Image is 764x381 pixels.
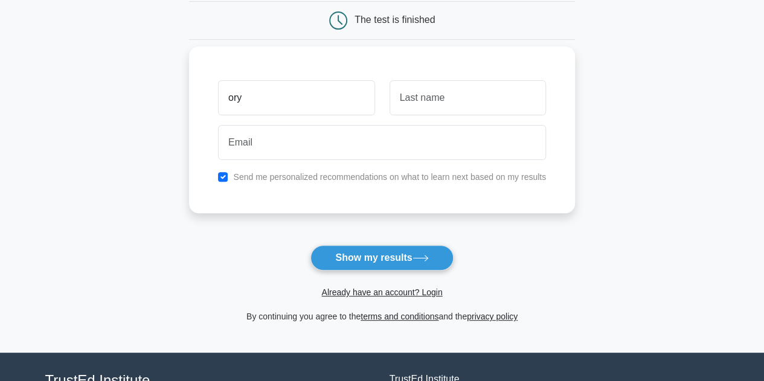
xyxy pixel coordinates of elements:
input: First name [218,80,374,115]
input: Email [218,125,546,160]
a: Already have an account? Login [321,287,442,297]
a: privacy policy [467,312,518,321]
button: Show my results [310,245,453,271]
label: Send me personalized recommendations on what to learn next based on my results [233,172,546,182]
input: Last name [390,80,546,115]
div: By continuing you agree to the and the [182,309,582,324]
div: The test is finished [355,14,435,25]
a: terms and conditions [361,312,438,321]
